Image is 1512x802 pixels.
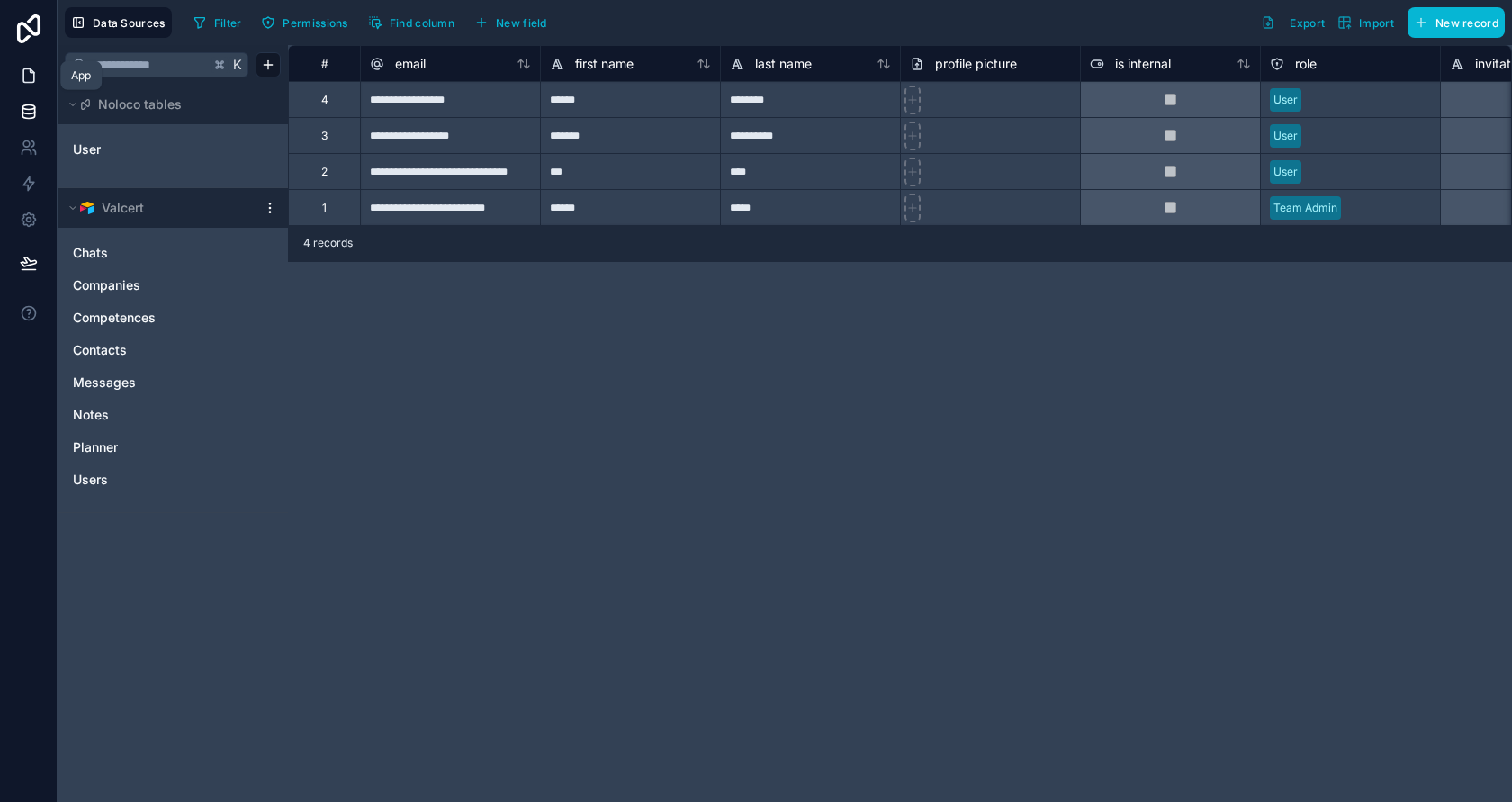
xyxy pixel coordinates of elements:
span: Data Sources [93,16,166,30]
a: New record [1400,7,1505,38]
span: Noloco tables [98,95,182,113]
img: Airtable Logo [80,201,94,215]
span: Export [1290,16,1325,30]
a: Competences [73,309,237,327]
a: User [73,140,219,158]
span: User [73,140,101,158]
div: 1 [322,201,327,215]
div: Messages [65,368,281,397]
a: Contacts [73,341,237,359]
div: App [71,68,91,83]
button: Find column [362,9,461,36]
a: Notes [73,406,237,424]
span: Notes [73,406,109,424]
div: Planner [65,433,281,462]
div: 2 [321,165,328,179]
span: first name [575,55,634,73]
button: Noloco tables [65,92,270,117]
span: Import [1359,16,1394,30]
span: last name [755,55,812,73]
a: Permissions [255,9,361,36]
div: User [1273,92,1298,108]
div: Chats [65,239,281,267]
a: Planner [73,438,237,456]
div: 4 [321,93,328,107]
span: role [1295,55,1317,73]
a: Messages [73,374,237,392]
div: Contacts [65,336,281,365]
div: Companies [65,271,281,300]
span: Filter [214,16,242,30]
span: email [395,55,426,73]
span: Messages [73,374,136,392]
span: K [231,59,244,71]
div: User [65,135,281,164]
a: Companies [73,276,237,294]
a: Users [73,471,237,489]
div: Team Admin [1273,200,1337,216]
span: profile picture [935,55,1017,73]
div: 3 [321,129,328,143]
span: Companies [73,276,140,294]
span: is internal [1115,55,1171,73]
span: Permissions [283,16,347,30]
a: Chats [73,244,237,262]
button: Import [1331,7,1400,38]
button: Airtable LogoValcert [65,195,256,221]
span: Valcert [102,199,144,217]
div: # [302,57,346,70]
button: Permissions [255,9,354,36]
div: Competences [65,303,281,332]
button: Filter [186,9,248,36]
span: New record [1435,16,1498,30]
div: Users [65,465,281,494]
span: Competences [73,309,156,327]
div: Notes [65,401,281,429]
span: 4 records [303,236,353,250]
span: Chats [73,244,108,262]
div: User [1273,128,1298,144]
button: Export [1255,7,1331,38]
span: Find column [390,16,454,30]
button: New field [468,9,553,36]
button: New record [1408,7,1505,38]
button: Data Sources [65,7,172,38]
span: Contacts [73,341,127,359]
span: Planner [73,438,118,456]
div: User [1273,164,1298,180]
span: Users [73,471,108,489]
span: New field [496,16,547,30]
